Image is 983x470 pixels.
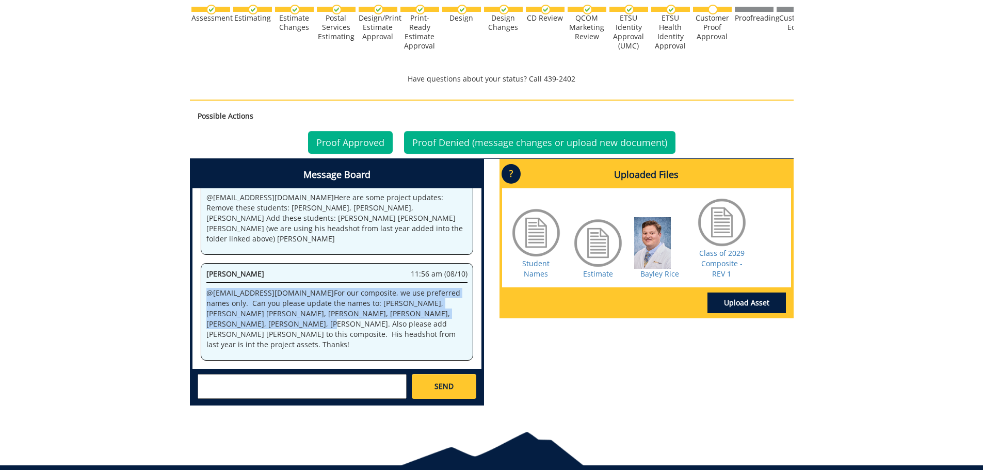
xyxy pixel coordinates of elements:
img: checkmark [206,5,216,14]
img: checkmark [374,5,383,14]
textarea: messageToSend [198,374,407,399]
p: @ [EMAIL_ADDRESS][DOMAIN_NAME] Here are some project updates: Remove these students: [PERSON_NAME... [206,192,468,244]
div: Customer Proof Approval [693,13,732,41]
a: Bayley Rice [640,269,679,279]
a: Upload Asset [707,293,786,313]
img: checkmark [624,5,634,14]
img: checkmark [457,5,467,14]
p: Have questions about your status? Call 439-2402 [190,74,794,84]
div: QCOM Marketing Review [568,13,606,41]
a: Proof Approved [308,131,393,154]
span: SEND [434,381,454,392]
strong: Possible Actions [198,111,253,121]
h4: Message Board [192,161,481,188]
img: no [708,5,718,14]
a: SEND [412,374,476,399]
div: Estimating [233,13,272,23]
img: checkmark [583,5,592,14]
img: checkmark [666,5,676,14]
img: checkmark [290,5,300,14]
span: 11:56 am (08/10) [411,269,468,279]
img: checkmark [332,5,342,14]
div: Customer Edits [777,13,815,32]
div: CD Review [526,13,565,23]
div: Estimate Changes [275,13,314,32]
img: checkmark [499,5,509,14]
a: Student Names [522,258,550,279]
div: Postal Services Estimating [317,13,356,41]
div: ETSU Identity Approval (UMC) [609,13,648,51]
div: ETSU Health Identity Approval [651,13,690,51]
a: Class of 2029 Composite - REV 1 [699,248,745,279]
p: ? [502,164,521,184]
h4: Uploaded Files [502,161,791,188]
div: Design/Print Estimate Approval [359,13,397,41]
div: Proofreading [735,13,773,23]
p: @ [EMAIL_ADDRESS][DOMAIN_NAME] For our composite, we use preferred names only. Can you please upd... [206,288,468,350]
div: Design [442,13,481,23]
a: Estimate [583,269,613,279]
span: [PERSON_NAME] [206,269,264,279]
a: Proof Denied (message changes or upload new document) [404,131,675,154]
div: Assessment [191,13,230,23]
img: checkmark [415,5,425,14]
img: checkmark [248,5,258,14]
div: Print-Ready Estimate Approval [400,13,439,51]
div: Design Changes [484,13,523,32]
img: checkmark [541,5,551,14]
